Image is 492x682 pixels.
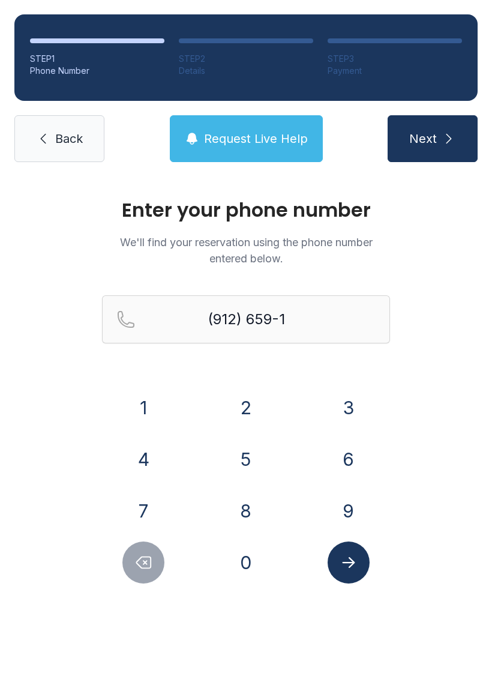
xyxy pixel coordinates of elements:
button: 2 [225,387,267,429]
span: Back [55,130,83,147]
button: 7 [122,490,164,532]
div: Payment [328,65,462,77]
button: Submit lookup form [328,542,370,584]
div: STEP 3 [328,53,462,65]
button: Delete number [122,542,164,584]
button: 1 [122,387,164,429]
button: 0 [225,542,267,584]
div: Phone Number [30,65,164,77]
button: 5 [225,438,267,480]
span: Next [409,130,437,147]
button: 4 [122,438,164,480]
h1: Enter your phone number [102,201,390,220]
input: Reservation phone number [102,295,390,343]
p: We'll find your reservation using the phone number entered below. [102,234,390,267]
div: STEP 2 [179,53,313,65]
div: STEP 1 [30,53,164,65]
button: 9 [328,490,370,532]
button: 6 [328,438,370,480]
div: Details [179,65,313,77]
button: 3 [328,387,370,429]
span: Request Live Help [204,130,308,147]
button: 8 [225,490,267,532]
